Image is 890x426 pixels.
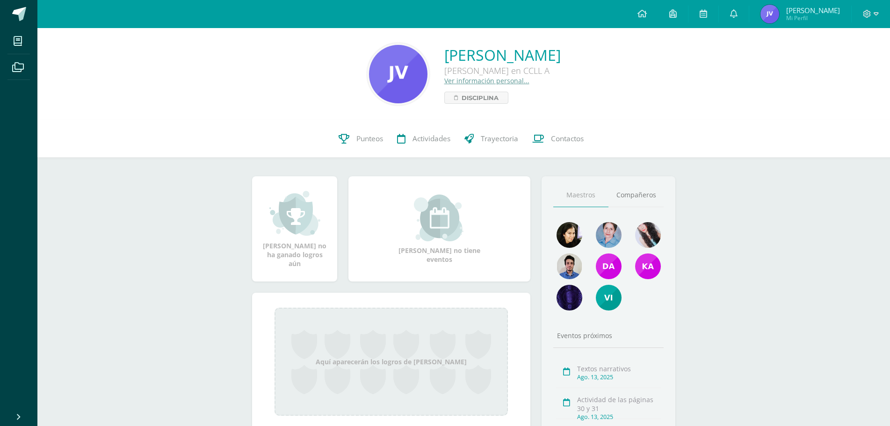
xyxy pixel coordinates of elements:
img: event_small.png [414,195,465,241]
img: 2dffed587003e0fc8d85a787cd9a4a0a.png [557,253,582,279]
img: 7c77fd53c8e629aab417004af647256c.png [596,253,622,279]
a: Trayectoria [457,120,525,158]
span: Mi Perfil [786,14,840,22]
img: e5764cbc139c5ab3638b7b9fbcd78c28.png [557,285,582,310]
div: Aquí aparecerán los logros de [PERSON_NAME] [275,308,508,416]
img: d19fe68e83d054dfc942d04937a7af65.png [369,45,427,103]
a: Punteos [332,120,390,158]
div: [PERSON_NAME] no ha ganado logros aún [261,190,328,268]
img: 57a22e3baad8e3e20f6388c0a987e578.png [635,253,661,279]
a: Compañeros [608,183,664,207]
img: 7c3427881ff530dfaa8a367d5682f7cd.png [760,5,779,23]
div: [PERSON_NAME] no tiene eventos [393,195,486,264]
a: Ver información personal... [444,76,529,85]
div: Ago. 13, 2025 [577,373,661,381]
img: 023cb5cc053389f6ba88328a33af1495.png [557,222,582,248]
img: achievement_small.png [269,190,320,237]
a: Disciplina [444,92,508,104]
img: 18063a1d57e86cae316d13b62bda9887.png [635,222,661,248]
img: 96b5a1ce8f7c33d4d3d017e7338977ca.png [596,285,622,310]
span: Trayectoria [481,134,518,144]
a: Maestros [553,183,608,207]
span: Actividades [412,134,450,144]
span: [PERSON_NAME] [786,6,840,15]
span: Punteos [356,134,383,144]
div: Actividad de las páginas 30 y 31 [577,395,661,413]
div: Textos narrativos [577,364,661,373]
a: Actividades [390,120,457,158]
a: [PERSON_NAME] [444,45,561,65]
a: Contactos [525,120,591,158]
div: Ago. 13, 2025 [577,413,661,421]
span: Disciplina [462,92,499,103]
div: Eventos próximos [553,331,664,340]
span: Contactos [551,134,584,144]
div: [PERSON_NAME] en CCLL A [444,65,561,76]
img: 3b19b24bf65429e0bae9bc5e391358da.png [596,222,622,248]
